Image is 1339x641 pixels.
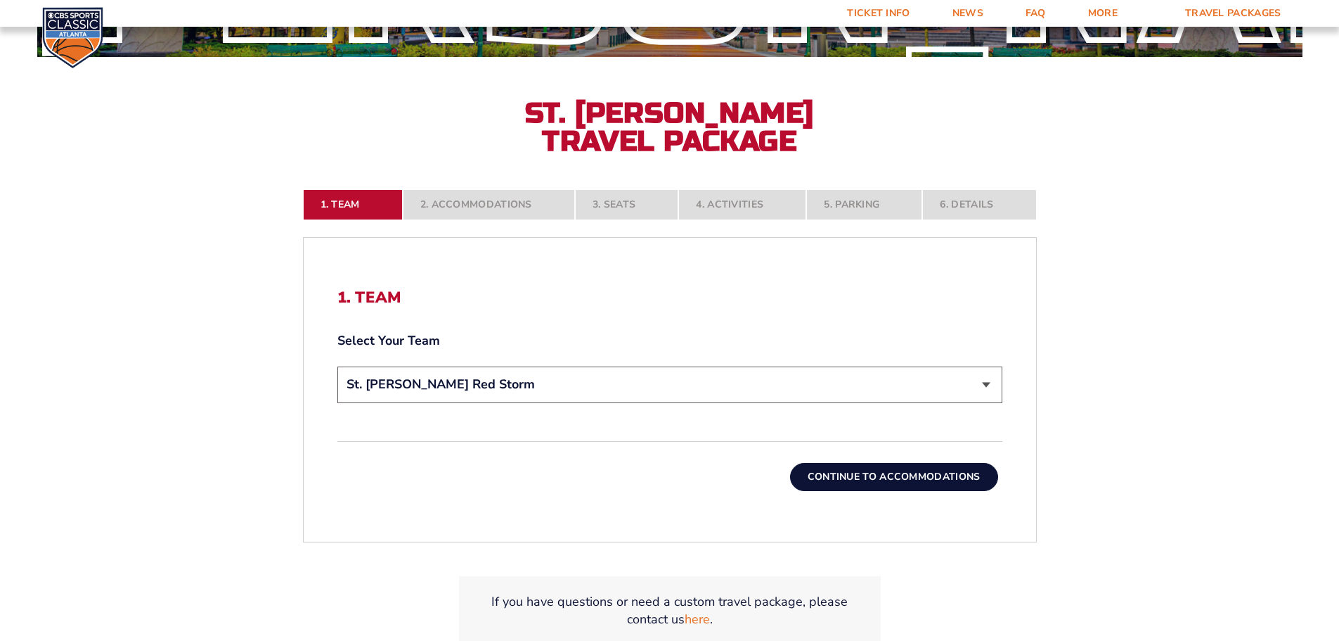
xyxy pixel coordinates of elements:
button: Continue To Accommodations [790,463,998,491]
label: Select Your Team [337,332,1002,350]
p: If you have questions or need a custom travel package, please contact us . [476,593,864,628]
h2: St. [PERSON_NAME] Travel Package [515,99,824,156]
img: CBS Sports Classic [42,7,103,68]
h2: 1. Team [337,288,1002,307]
a: here [685,611,710,628]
